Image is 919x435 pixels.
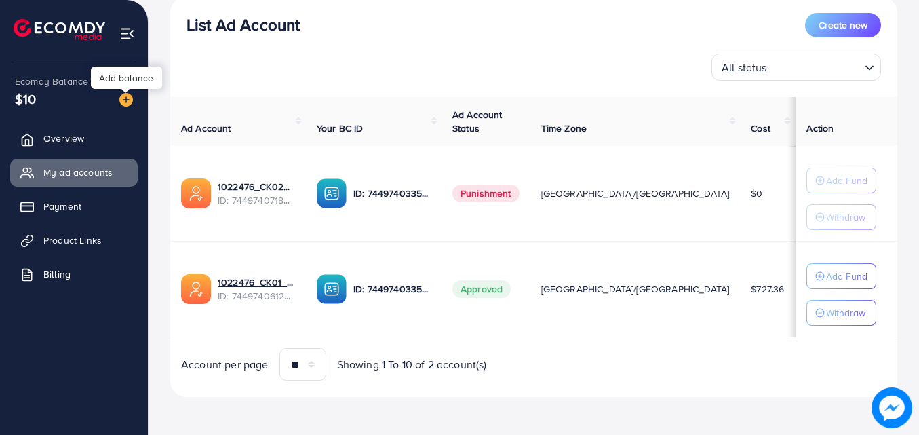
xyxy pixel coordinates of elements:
[337,357,487,373] span: Showing 1 To 10 of 2 account(s)
[806,300,876,326] button: Withdraw
[181,178,211,208] img: ic-ads-acc.e4c84228.svg
[15,75,88,88] span: Ecomdy Balance
[91,67,162,89] div: Add balance
[15,89,36,109] span: $10
[541,282,730,296] span: [GEOGRAPHIC_DATA]/[GEOGRAPHIC_DATA]
[751,187,762,200] span: $0
[452,185,520,202] span: Punishment
[805,13,881,37] button: Create new
[181,357,269,373] span: Account per page
[181,121,231,135] span: Ad Account
[10,261,138,288] a: Billing
[771,55,859,77] input: Search for option
[14,19,105,40] img: logo
[806,168,876,193] button: Add Fund
[353,185,431,202] p: ID: 7449740335716761616
[872,387,912,428] img: image
[826,209,865,225] p: Withdraw
[541,187,730,200] span: [GEOGRAPHIC_DATA]/[GEOGRAPHIC_DATA]
[317,274,347,304] img: ic-ba-acc.ded83a64.svg
[751,282,784,296] span: $727.36
[187,15,300,35] h3: List Ad Account
[119,93,133,107] img: image
[806,263,876,289] button: Add Fund
[353,281,431,297] p: ID: 7449740335716761616
[43,267,71,281] span: Billing
[43,132,84,145] span: Overview
[181,274,211,304] img: ic-ads-acc.e4c84228.svg
[317,178,347,208] img: ic-ba-acc.ded83a64.svg
[218,289,295,303] span: ID: 7449740612842192912
[10,227,138,254] a: Product Links
[10,193,138,220] a: Payment
[826,305,865,321] p: Withdraw
[218,276,295,289] a: 1022476_CK01_1734527903320
[452,280,511,298] span: Approved
[218,193,295,207] span: ID: 7449740718454915089
[806,204,876,230] button: Withdraw
[711,54,881,81] div: Search for option
[218,180,295,208] div: <span class='underline'>1022476_CK02_1734527935209</span></br>7449740718454915089
[10,125,138,152] a: Overview
[751,121,770,135] span: Cost
[43,166,113,179] span: My ad accounts
[218,180,295,193] a: 1022476_CK02_1734527935209
[826,172,867,189] p: Add Fund
[10,159,138,186] a: My ad accounts
[317,121,364,135] span: Your BC ID
[452,108,503,135] span: Ad Account Status
[819,18,867,32] span: Create new
[541,121,587,135] span: Time Zone
[43,200,81,213] span: Payment
[218,276,295,303] div: <span class='underline'>1022476_CK01_1734527903320</span></br>7449740612842192912
[43,233,102,247] span: Product Links
[119,26,135,41] img: menu
[719,58,770,77] span: All status
[826,268,867,284] p: Add Fund
[806,121,834,135] span: Action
